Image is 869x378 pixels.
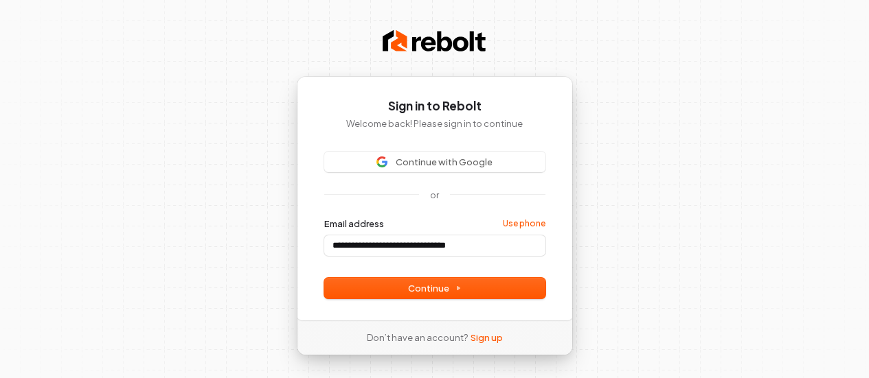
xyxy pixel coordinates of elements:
h1: Sign in to Rebolt [324,98,545,115]
img: Rebolt Logo [383,27,486,55]
label: Email address [324,217,384,230]
img: Sign in with Google [376,156,387,167]
button: Continue [324,278,545,298]
p: or [430,189,439,201]
button: Sign in with GoogleContinue with Google [324,152,545,172]
span: Continue [408,282,462,294]
a: Use phone [503,218,545,229]
span: Continue with Google [396,156,493,168]
span: Don’t have an account? [367,331,468,344]
a: Sign up [471,331,503,344]
p: Welcome back! Please sign in to continue [324,117,545,130]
